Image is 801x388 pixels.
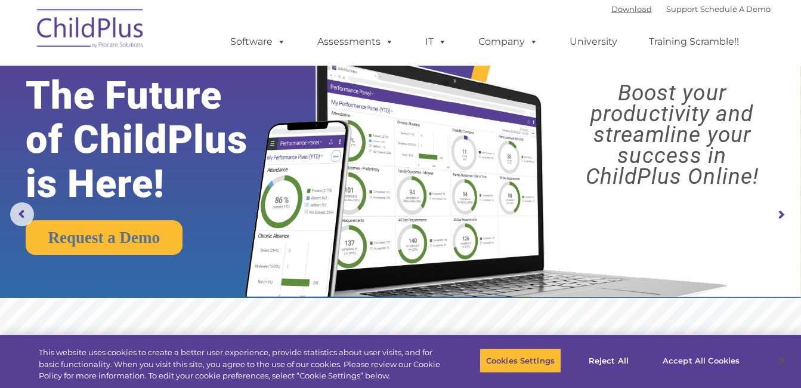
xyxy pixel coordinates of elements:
img: ChildPlus by Procare Solutions [31,1,150,60]
a: Request a Demo [26,220,183,255]
div: This website uses cookies to create a better user experience, provide statistics about user visit... [39,347,441,382]
button: Reject All [571,348,646,373]
a: Company [466,30,550,54]
a: Training Scramble!! [637,30,751,54]
a: University [558,30,629,54]
font: | [611,4,771,14]
a: Support [666,4,698,14]
rs-layer: Boost your productivity and streamline your success in ChildPlus Online! [553,82,791,187]
a: Software [218,30,298,54]
a: Assessments [305,30,406,54]
button: Cookies Settings [480,348,561,373]
button: Close [769,347,795,374]
button: Accept All Cookies [656,348,746,373]
rs-layer: The Future of ChildPlus is Here! [26,73,282,206]
a: Download [611,4,652,14]
a: Schedule A Demo [700,4,771,14]
a: IT [413,30,459,54]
